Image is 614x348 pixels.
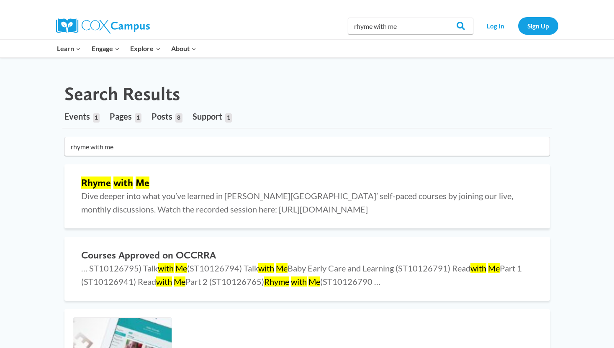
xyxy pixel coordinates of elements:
mark: with [470,263,486,273]
mark: Me [175,263,187,273]
mark: Me [488,263,500,273]
img: Cox Campus [56,18,150,33]
mark: Rhyme [264,276,289,287]
span: 8 [175,113,182,123]
mark: Me [308,276,320,287]
a: Courses Approved on OCCRRA … ST10126795) Talkwith Me(ST10126794) Talkwith MeBaby Early Care and L... [64,237,550,301]
a: Log In [478,17,514,34]
a: Posts8 [152,105,182,128]
mark: with [258,263,274,273]
nav: Secondary Navigation [478,17,558,34]
mark: with [113,177,133,189]
input: Search Cox Campus [348,18,473,34]
span: Pages [110,111,132,121]
mark: with [291,276,307,287]
span: 1 [93,113,100,123]
span: Learn [57,43,81,54]
a: Rhyme with Me Dive deeper into what you’ve learned in [PERSON_NAME][GEOGRAPHIC_DATA]’ self-paced ... [64,164,550,228]
a: Events1 [64,105,100,128]
mark: Me [136,177,149,189]
span: 1 [225,113,232,123]
mark: Me [174,276,185,287]
span: 1 [135,113,141,123]
span: Posts [152,111,172,121]
mark: Rhyme [81,177,111,189]
span: Events [64,111,90,121]
mark: with [158,263,174,273]
input: Search for... [64,137,550,156]
a: Support1 [193,105,232,128]
nav: Primary Navigation [52,40,202,57]
mark: Me [276,263,288,273]
span: Engage [92,43,120,54]
span: Support [193,111,222,121]
a: Pages1 [110,105,141,128]
span: About [171,43,196,54]
h1: Search Results [64,83,180,105]
a: Sign Up [518,17,558,34]
mark: with [156,276,172,287]
span: Dive deeper into what you’ve learned in [PERSON_NAME][GEOGRAPHIC_DATA]’ self-paced courses by joi... [81,191,513,214]
h2: Courses Approved on OCCRRA [81,249,533,261]
span: … ST10126795) Talk (ST10126794) Talk Baby Early Care and Learning (ST10126791) Read Part 1 (ST101... [81,263,522,287]
span: Explore [130,43,160,54]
